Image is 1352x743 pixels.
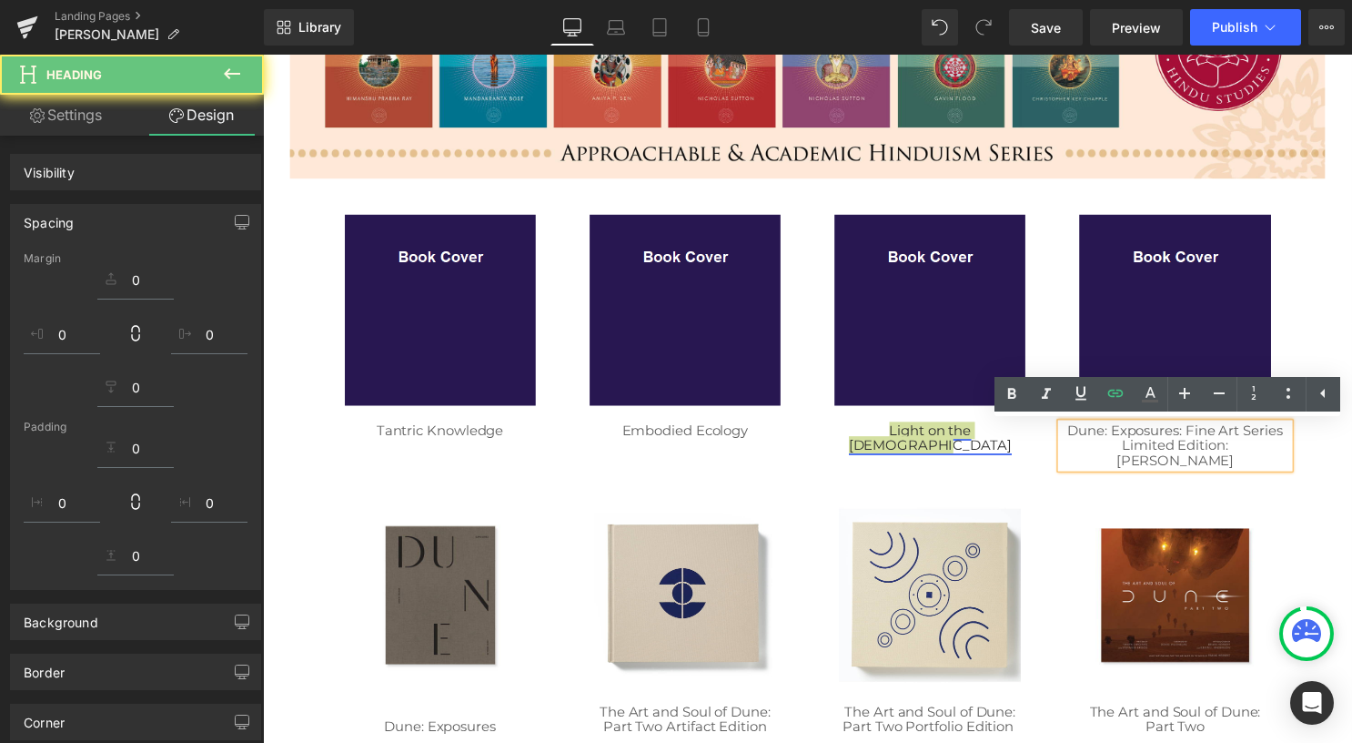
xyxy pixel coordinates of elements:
span: [PERSON_NAME] [55,27,159,42]
span: Library [298,19,341,36]
a: Dune: Exposures [123,670,236,687]
button: Publish [1190,9,1301,46]
input: 0 [97,537,174,575]
a: Landing Pages [55,9,264,24]
span: Save [1031,18,1061,37]
span: Preview [1112,18,1161,37]
input: 0 [24,316,100,354]
a: New Library [264,9,354,46]
button: More [1308,9,1345,46]
a: The Art and Soul of Dune: [588,656,761,673]
input: 0 [171,484,247,523]
div: Padding [24,421,247,433]
a: The Art and Soul of Dune: [340,656,513,673]
a: Design [136,95,267,136]
input: 0 [97,369,174,407]
a: Dune: Exposures: Fine Art Series [813,371,1031,389]
a: Light on the [DEMOGRAPHIC_DATA] [592,371,757,404]
a: Tablet [638,9,681,46]
a: Part Two Portfolio Edition [586,670,759,687]
div: Corner [24,705,65,730]
a: The Art and Soul of Dune: [835,656,1008,673]
a: Part Two [892,670,952,687]
a: Limited Edition: [PERSON_NAME] [863,386,982,419]
div: Margin [24,252,247,265]
div: Open Intercom Messenger [1290,681,1334,725]
input: 0 [97,261,174,300]
a: Preview [1090,9,1183,46]
input: 0 [24,484,100,523]
a: Mobile [681,9,725,46]
a: Laptop [594,9,638,46]
div: Border [24,655,65,680]
button: Redo [965,9,1002,46]
a: Part Two Artifact Edition [344,670,510,687]
a: Desktop [550,9,594,46]
button: Undo [922,9,958,46]
input: 0 [171,316,247,354]
input: 0 [97,430,174,468]
a: Embodied Ecology [363,371,490,389]
div: Background [24,605,98,630]
span: Heading [46,67,102,82]
a: Tantric Knowledge [115,371,243,389]
div: Spacing [24,205,74,230]
div: Visibility [24,155,75,180]
span: Publish [1212,20,1257,35]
